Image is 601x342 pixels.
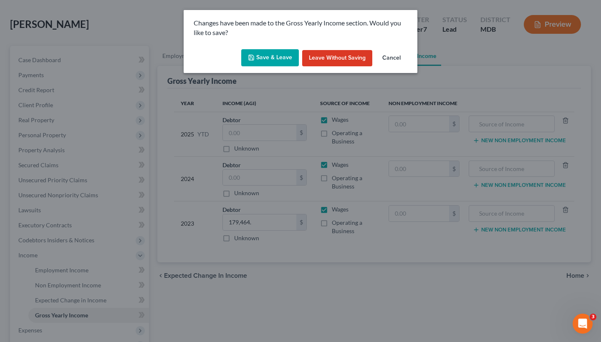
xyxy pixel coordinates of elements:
iframe: Intercom live chat [573,314,593,334]
button: Cancel [376,50,407,67]
button: Save & Leave [241,49,299,67]
button: Leave without Saving [302,50,372,67]
p: Changes have been made to the Gross Yearly Income section. Would you like to save? [194,18,407,38]
span: 3 [590,314,596,320]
